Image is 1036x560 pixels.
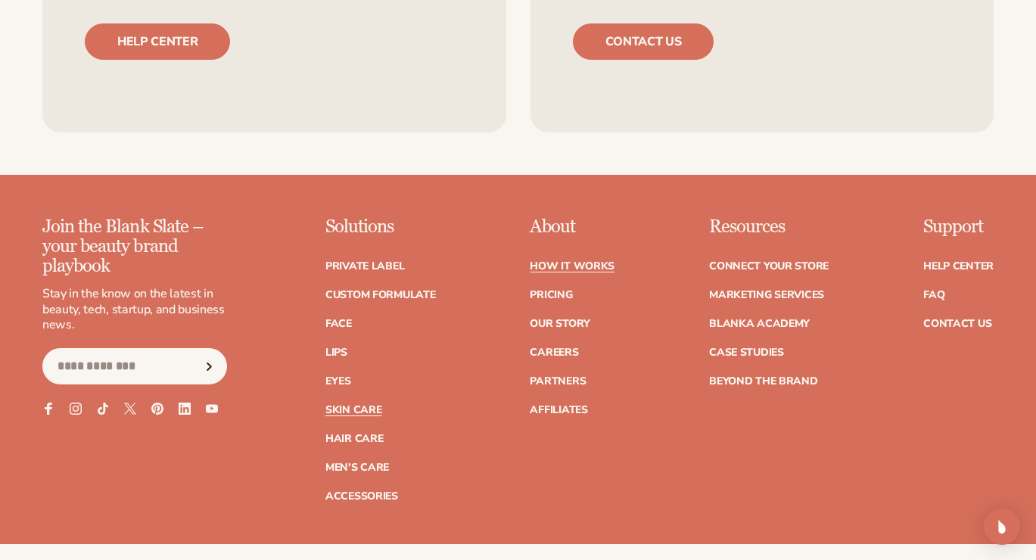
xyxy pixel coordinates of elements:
p: Support [923,217,994,237]
a: Case Studies [709,347,784,358]
a: Contact Us [923,319,991,329]
div: Open Intercom Messenger [984,509,1020,545]
a: Marketing services [709,290,824,300]
a: Careers [530,347,578,358]
a: Lips [325,347,347,358]
a: FAQ [923,290,944,300]
a: Hair Care [325,434,383,444]
p: About [530,217,614,237]
p: Stay in the know on the latest in beauty, tech, startup, and business news. [42,286,227,333]
a: Skin Care [325,405,381,415]
a: Custom formulate [325,290,436,300]
a: Private label [325,261,404,272]
a: Affiliates [530,405,587,415]
a: Beyond the brand [709,376,818,387]
p: Solutions [325,217,436,237]
a: Blanka Academy [709,319,810,329]
p: Resources [709,217,829,237]
a: How It Works [530,261,614,272]
a: Men's Care [325,462,389,473]
a: Our Story [530,319,590,329]
a: Help Center [923,261,994,272]
p: Join the Blank Slate – your beauty brand playbook [42,217,227,277]
a: Face [325,319,352,329]
a: Contact us [573,23,714,60]
a: Eyes [325,376,351,387]
a: Help center [85,23,230,60]
a: Connect your store [709,261,829,272]
a: Pricing [530,290,572,300]
a: Accessories [325,491,398,502]
button: Subscribe [193,348,226,384]
a: Partners [530,376,586,387]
